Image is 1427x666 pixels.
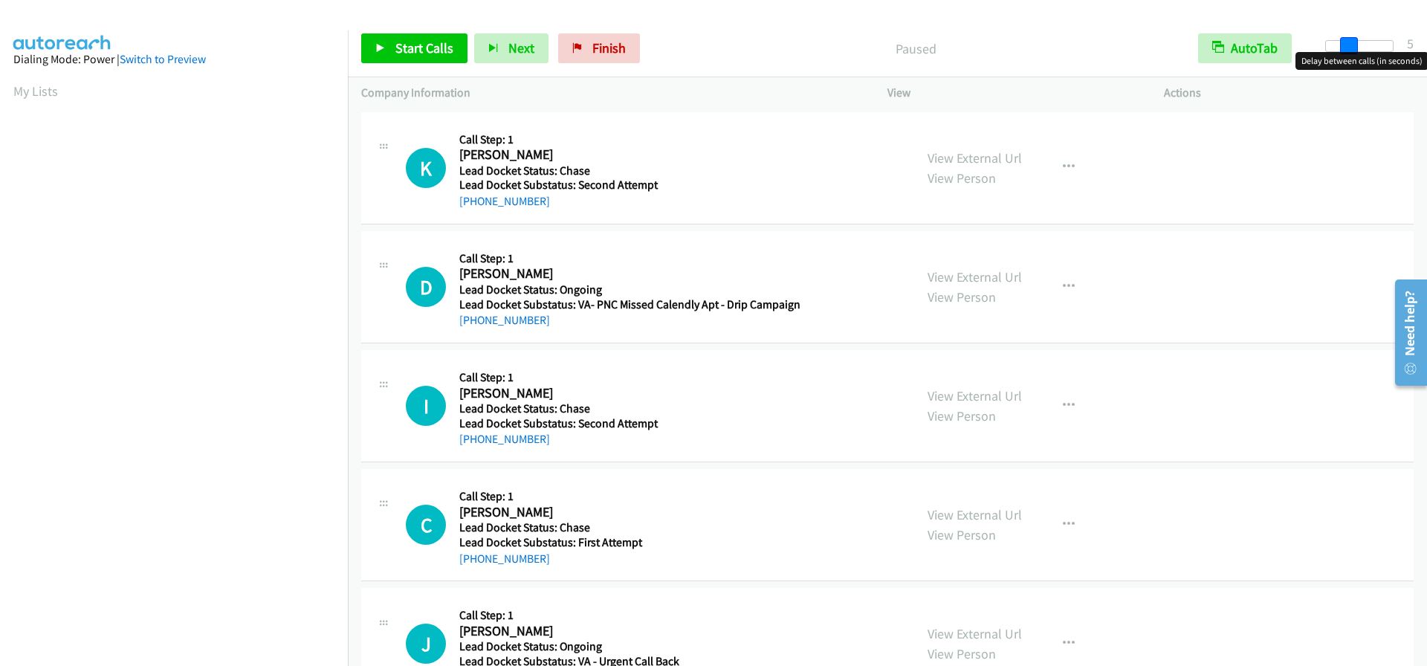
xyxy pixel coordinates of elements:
div: The call is yet to be attempted [406,505,446,545]
h5: Lead Docket Substatus: First Attempt [459,535,795,550]
h1: I [406,386,446,426]
h1: J [406,624,446,664]
a: View External Url [928,625,1022,642]
a: View Person [928,288,996,305]
h5: Call Step: 1 [459,608,795,623]
div: The call is yet to be attempted [406,148,446,188]
h5: Lead Docket Status: Chase [459,401,795,416]
h5: Call Step: 1 [459,489,795,504]
a: View External Url [928,506,1022,523]
h2: [PERSON_NAME] [459,146,795,164]
h5: Lead Docket Status: Chase [459,520,795,535]
h2: [PERSON_NAME] [459,265,795,282]
h1: C [406,505,446,545]
h1: K [406,148,446,188]
a: View External Url [928,268,1022,285]
a: [PHONE_NUMBER] [459,313,550,327]
p: Paused [660,39,1171,59]
div: The call is yet to be attempted [406,267,446,307]
h5: Lead Docket Substatus: VA- PNC Missed Calendly Apt - Drip Campaign [459,297,800,312]
div: The call is yet to be attempted [406,624,446,664]
div: The call is yet to be attempted [406,386,446,426]
p: Actions [1164,84,1414,102]
a: Finish [558,33,640,63]
iframe: Resource Center [1384,274,1427,392]
div: 5 [1407,33,1414,54]
h5: Lead Docket Status: Ongoing [459,282,800,297]
h2: [PERSON_NAME] [459,385,795,402]
a: View Person [928,169,996,187]
span: Start Calls [395,39,453,56]
p: View [887,84,1137,102]
h5: Call Step: 1 [459,132,795,147]
h2: [PERSON_NAME] [459,623,795,640]
a: View Person [928,526,996,543]
a: View External Url [928,149,1022,166]
p: Company Information [361,84,861,102]
a: [PHONE_NUMBER] [459,194,550,208]
h2: [PERSON_NAME] [459,504,795,521]
a: [PHONE_NUMBER] [459,552,550,566]
span: Finish [592,39,626,56]
a: View Person [928,407,996,424]
a: Switch to Preview [120,52,206,66]
a: My Lists [13,83,58,100]
a: View Person [928,645,996,662]
h5: Call Step: 1 [459,370,795,385]
h5: Lead Docket Substatus: Second Attempt [459,178,795,193]
h1: D [406,267,446,307]
h5: Lead Docket Substatus: Second Attempt [459,416,795,431]
button: AutoTab [1198,33,1292,63]
span: Next [508,39,534,56]
button: Next [474,33,549,63]
div: Dialing Mode: Power | [13,51,334,68]
a: Start Calls [361,33,467,63]
h5: Call Step: 1 [459,251,800,266]
h5: Lead Docket Status: Chase [459,164,795,178]
h5: Lead Docket Status: Ongoing [459,639,795,654]
a: View External Url [928,387,1022,404]
a: [PHONE_NUMBER] [459,432,550,446]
